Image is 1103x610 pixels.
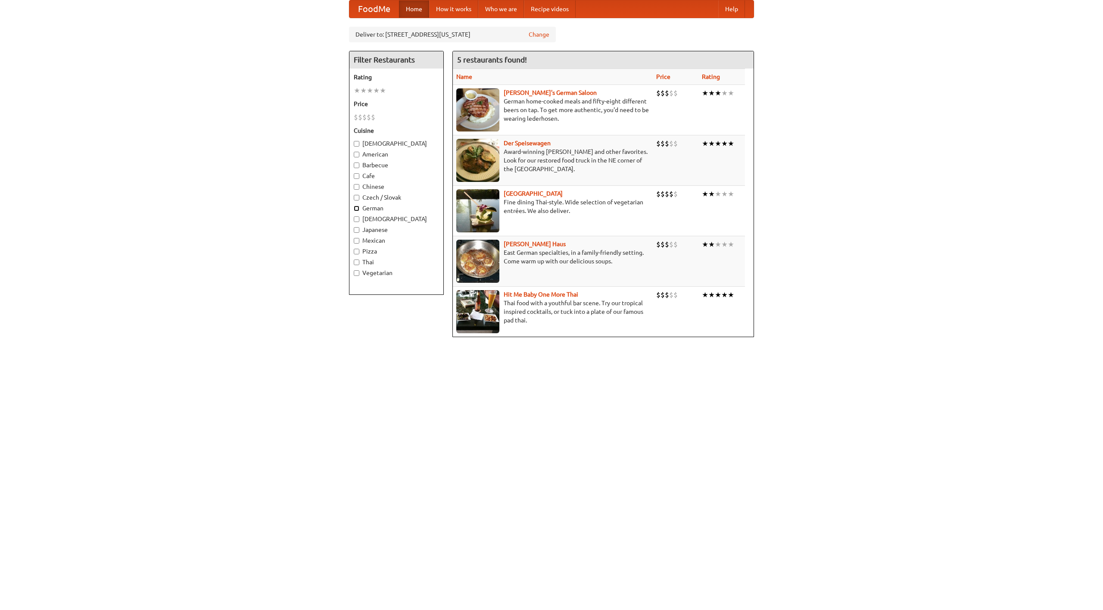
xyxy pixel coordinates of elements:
li: $ [673,290,678,300]
a: [PERSON_NAME] Haus [504,241,566,247]
a: Name [456,73,472,80]
input: Chinese [354,184,359,190]
ng-pluralize: 5 restaurants found! [457,56,527,64]
li: ★ [721,189,728,199]
a: Hit Me Baby One More Thai [504,291,578,298]
li: $ [656,139,661,148]
li: $ [673,240,678,249]
h5: Rating [354,73,439,81]
a: FoodMe [349,0,399,18]
li: $ [371,113,375,122]
li: ★ [721,290,728,300]
label: Cafe [354,172,439,180]
li: ★ [708,88,715,98]
li: $ [354,113,358,122]
li: $ [661,290,665,300]
input: [DEMOGRAPHIC_DATA] [354,216,359,222]
img: kohlhaus.jpg [456,240,499,283]
li: $ [661,88,665,98]
input: American [354,152,359,157]
li: ★ [715,290,721,300]
li: $ [656,88,661,98]
li: $ [362,113,367,122]
label: [DEMOGRAPHIC_DATA] [354,139,439,148]
label: [DEMOGRAPHIC_DATA] [354,215,439,223]
li: ★ [702,139,708,148]
li: ★ [380,86,386,95]
li: $ [669,88,673,98]
li: ★ [728,290,734,300]
a: Who we are [478,0,524,18]
li: ★ [708,290,715,300]
li: ★ [715,189,721,199]
a: Home [399,0,429,18]
li: $ [665,189,669,199]
img: esthers.jpg [456,88,499,131]
li: ★ [728,139,734,148]
li: $ [656,290,661,300]
h5: Cuisine [354,126,439,135]
label: Vegetarian [354,269,439,277]
label: Czech / Slovak [354,193,439,202]
li: ★ [715,240,721,249]
label: Japanese [354,225,439,234]
li: ★ [702,240,708,249]
label: Mexican [354,236,439,245]
li: ★ [354,86,360,95]
li: $ [673,139,678,148]
li: ★ [728,189,734,199]
p: Fine dining Thai-style. Wide selection of vegetarian entrées. We also deliver. [456,198,649,215]
a: Der Speisewagen [504,140,551,147]
input: [DEMOGRAPHIC_DATA] [354,141,359,147]
p: Thai food with a youthful bar scene. Try our tropical inspired cocktails, or tuck into a plate of... [456,299,649,325]
input: Japanese [354,227,359,233]
li: $ [661,189,665,199]
li: $ [673,88,678,98]
li: ★ [715,88,721,98]
li: ★ [702,88,708,98]
img: satay.jpg [456,189,499,232]
b: [GEOGRAPHIC_DATA] [504,190,563,197]
label: Barbecue [354,161,439,169]
li: $ [661,240,665,249]
li: ★ [373,86,380,95]
li: $ [665,88,669,98]
label: Chinese [354,182,439,191]
input: Pizza [354,249,359,254]
li: ★ [708,240,715,249]
li: $ [665,240,669,249]
input: Cafe [354,173,359,179]
label: German [354,204,439,213]
li: ★ [360,86,367,95]
p: East German specialties, in a family-friendly setting. Come warm up with our delicious soups. [456,248,649,266]
li: $ [673,189,678,199]
a: Rating [702,73,720,80]
input: Czech / Slovak [354,195,359,200]
li: $ [661,139,665,148]
div: Deliver to: [STREET_ADDRESS][US_STATE] [349,27,556,42]
p: Award-winning [PERSON_NAME] and other favorites. Look for our restored food truck in the NE corne... [456,147,649,173]
li: $ [656,189,661,199]
input: Thai [354,260,359,265]
li: ★ [721,139,728,148]
b: [PERSON_NAME]'s German Saloon [504,89,597,96]
label: Pizza [354,247,439,256]
li: ★ [721,88,728,98]
p: German home-cooked meals and fifty-eight different beers on tap. To get more authentic, you'd nee... [456,97,649,123]
input: Barbecue [354,163,359,168]
li: $ [669,139,673,148]
input: Mexican [354,238,359,244]
img: babythai.jpg [456,290,499,333]
li: $ [669,189,673,199]
li: ★ [702,189,708,199]
li: $ [358,113,362,122]
img: speisewagen.jpg [456,139,499,182]
li: $ [669,290,673,300]
h5: Price [354,100,439,108]
li: ★ [367,86,373,95]
input: Vegetarian [354,270,359,276]
a: Price [656,73,670,80]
